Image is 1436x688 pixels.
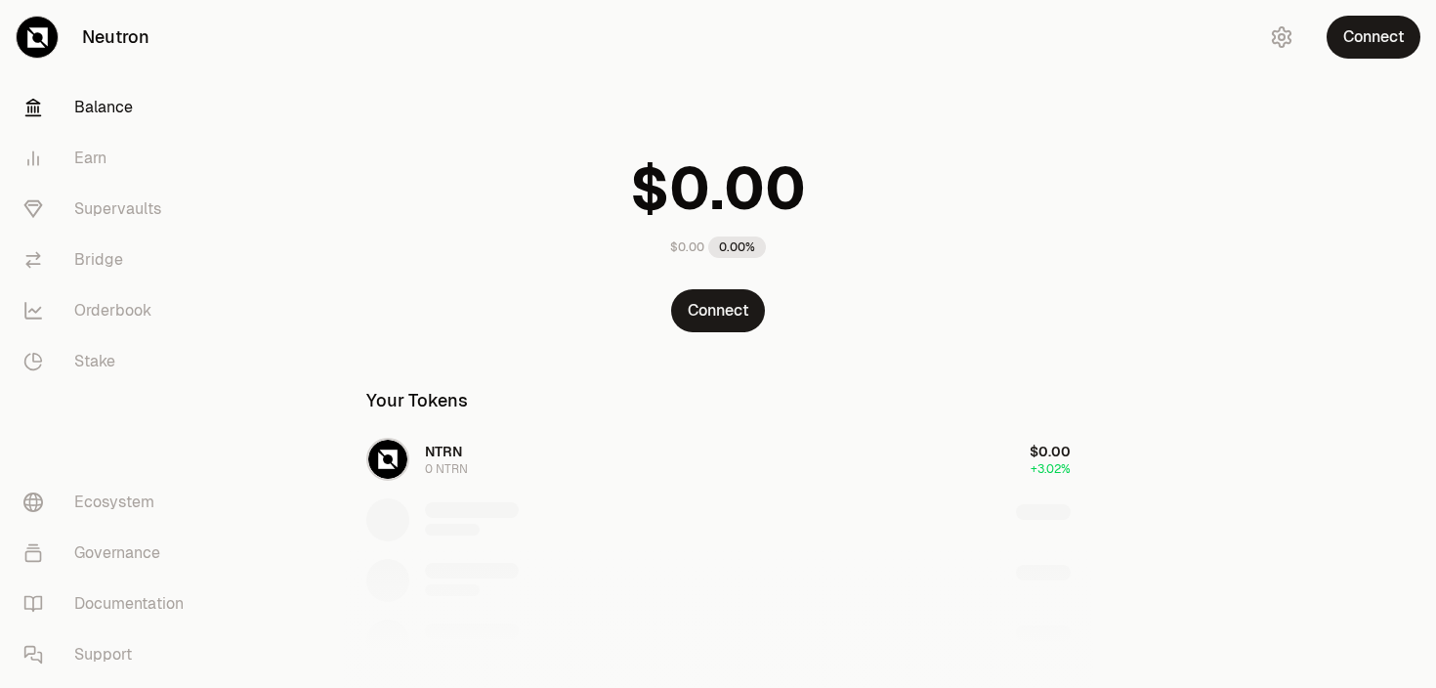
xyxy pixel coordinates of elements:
[1327,16,1420,59] button: Connect
[8,235,211,285] a: Bridge
[8,133,211,184] a: Earn
[8,184,211,235] a: Supervaults
[8,579,211,629] a: Documentation
[8,528,211,579] a: Governance
[8,629,211,680] a: Support
[366,387,468,414] div: Your Tokens
[670,239,704,255] div: $0.00
[708,236,766,258] div: 0.00%
[8,82,211,133] a: Balance
[8,285,211,336] a: Orderbook
[671,289,765,332] button: Connect
[8,477,211,528] a: Ecosystem
[8,336,211,387] a: Stake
